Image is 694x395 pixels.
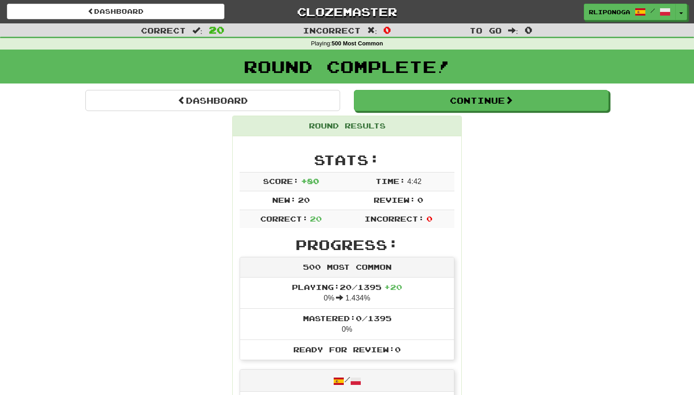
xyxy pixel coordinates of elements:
[260,214,308,223] span: Correct:
[310,214,322,223] span: 20
[209,24,224,35] span: 20
[233,116,461,136] div: Round Results
[85,90,340,111] a: Dashboard
[407,178,421,185] span: 4 : 42
[240,152,454,167] h2: Stats:
[292,283,402,291] span: Playing: 20 / 1395
[240,370,454,391] div: /
[417,195,423,204] span: 0
[589,8,630,16] span: rliponoga
[650,7,655,14] span: /
[383,24,391,35] span: 0
[367,27,377,34] span: :
[272,195,296,204] span: New:
[525,24,532,35] span: 0
[263,177,299,185] span: Score:
[192,27,202,34] span: :
[303,314,392,323] span: Mastered: 0 / 1395
[301,177,319,185] span: + 80
[331,40,383,47] strong: 500 Most Common
[240,278,454,309] li: 0% 1.434%
[3,57,691,76] h1: Round Complete!
[141,26,186,35] span: Correct
[374,195,415,204] span: Review:
[375,177,405,185] span: Time:
[298,195,310,204] span: 20
[364,214,424,223] span: Incorrect:
[238,4,456,20] a: Clozemaster
[303,26,361,35] span: Incorrect
[293,345,401,354] span: Ready for Review: 0
[240,237,454,252] h2: Progress:
[426,214,432,223] span: 0
[470,26,502,35] span: To go
[384,283,402,291] span: + 20
[584,4,676,20] a: rliponoga /
[508,27,518,34] span: :
[240,308,454,340] li: 0%
[240,257,454,278] div: 500 Most Common
[354,90,609,111] button: Continue
[7,4,224,19] a: Dashboard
